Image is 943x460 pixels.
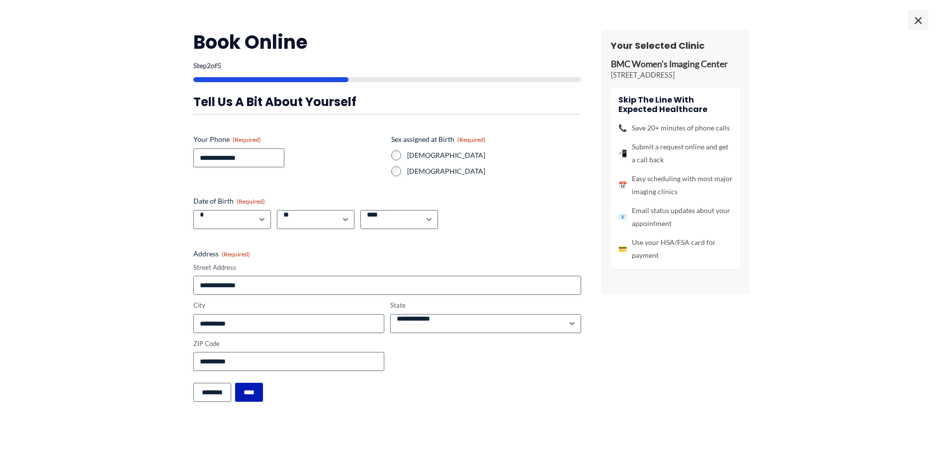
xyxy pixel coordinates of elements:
span: 📧 [618,211,627,224]
label: Your Phone [193,134,383,144]
legend: Date of Birth [193,196,265,206]
span: (Required) [237,198,265,205]
li: Use your HSA/FSA card for payment [618,236,733,262]
label: City [193,301,384,310]
legend: Sex assigned at Birth [391,134,486,144]
h3: Tell us a bit about yourself [193,94,581,110]
li: Save 20+ minutes of phone calls [618,121,733,134]
p: [STREET_ADDRESS] [611,70,740,80]
li: Submit a request online and get a call back [618,140,733,166]
label: ZIP Code [193,339,384,348]
span: 📞 [618,121,627,134]
h4: Skip the line with Expected Healthcare [618,95,733,114]
span: 2 [207,61,211,70]
span: × [908,10,928,30]
legend: Address [193,249,250,259]
span: 5 [217,61,221,70]
h2: Book Online [193,30,581,54]
span: 💳 [618,242,627,255]
p: Step of [193,62,581,69]
label: Street Address [193,263,581,272]
span: (Required) [222,250,250,258]
label: [DEMOGRAPHIC_DATA] [407,166,581,176]
span: 📲 [618,147,627,160]
label: State [390,301,581,310]
span: (Required) [233,136,261,143]
h3: Your Selected Clinic [611,40,740,51]
p: BMC Women’s Imaging Center [611,59,740,70]
li: Email status updates about your appointment [618,204,733,230]
span: (Required) [457,136,486,143]
li: Easy scheduling with most major imaging clinics [618,172,733,198]
label: [DEMOGRAPHIC_DATA] [407,150,581,160]
span: 📅 [618,179,627,192]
